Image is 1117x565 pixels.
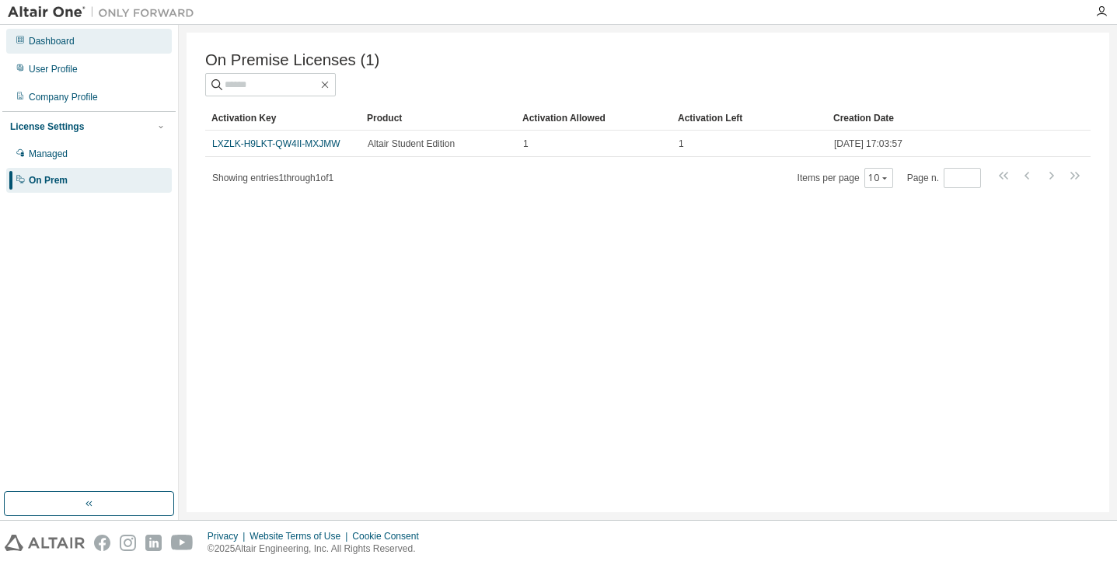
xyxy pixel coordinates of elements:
img: youtube.svg [171,535,194,551]
span: 1 [679,138,684,150]
div: Activation Key [211,106,354,131]
img: facebook.svg [94,535,110,551]
span: Showing entries 1 through 1 of 1 [212,173,333,183]
div: Creation Date [833,106,1022,131]
div: On Prem [29,174,68,187]
span: Items per page [798,168,893,188]
img: linkedin.svg [145,535,162,551]
a: LXZLK-H9LKT-QW4II-MXJMW [212,138,340,149]
button: 10 [868,172,889,184]
div: Product [367,106,510,131]
span: 1 [523,138,529,150]
div: Cookie Consent [352,530,428,542]
img: instagram.svg [120,535,136,551]
div: Privacy [208,530,250,542]
span: Page n. [907,168,981,188]
img: altair_logo.svg [5,535,85,551]
div: Company Profile [29,91,98,103]
div: Managed [29,148,68,160]
span: [DATE] 17:03:57 [834,138,902,150]
div: User Profile [29,63,78,75]
span: On Premise Licenses (1) [205,51,379,69]
p: © 2025 Altair Engineering, Inc. All Rights Reserved. [208,542,428,556]
div: Activation Left [678,106,821,131]
div: License Settings [10,120,84,133]
img: Altair One [8,5,202,20]
div: Dashboard [29,35,75,47]
span: Altair Student Edition [368,138,455,150]
div: Activation Allowed [522,106,665,131]
div: Website Terms of Use [250,530,352,542]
